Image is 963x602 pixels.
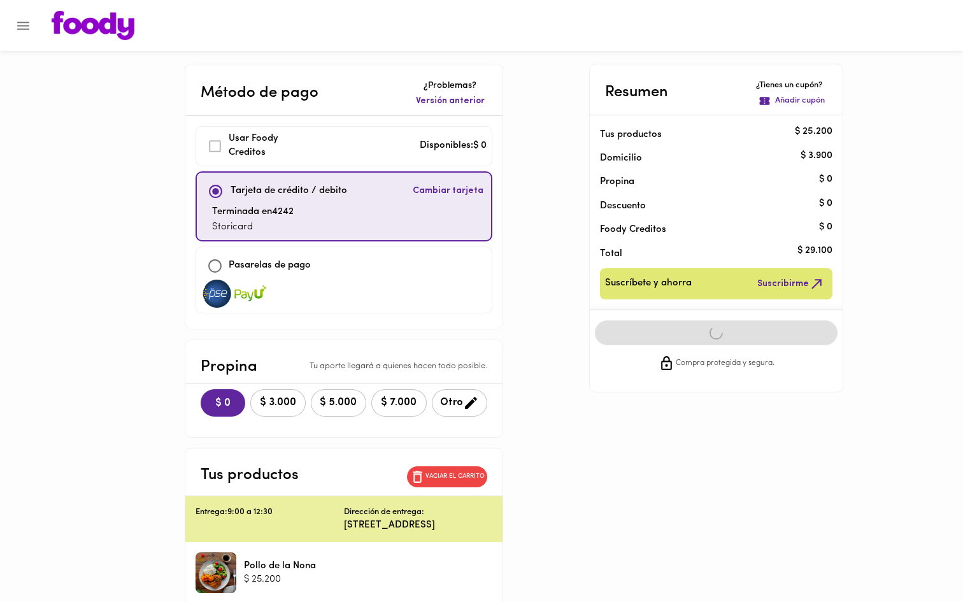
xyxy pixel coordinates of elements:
p: ¿Tienes un cupón? [756,80,827,92]
img: visa [234,280,266,308]
p: Propina [600,175,813,189]
p: Añadir cupón [775,95,825,107]
button: Otro [432,389,487,417]
p: Propina [201,355,257,378]
button: Añadir cupón [756,92,827,110]
button: Versión anterior [413,92,487,110]
span: $ 5.000 [319,397,358,409]
img: logo.png [52,11,134,40]
button: Menu [8,10,39,41]
p: $ 25.200 [244,573,316,586]
p: Terminada en 4242 [212,205,294,220]
button: $ 3.000 [250,389,306,417]
p: Foody Creditos [600,223,813,236]
p: Pollo de la Nona [244,559,316,573]
img: visa [201,280,233,308]
span: Cambiar tarjeta [413,185,483,197]
button: $ 7.000 [371,389,427,417]
p: $ 29.100 [797,245,832,258]
div: Pollo de la Nona [196,552,236,593]
span: Suscríbete y ahorra [605,276,692,292]
p: [STREET_ADDRESS] [344,519,492,532]
p: $ 0 [819,173,832,186]
p: $ 0 [819,220,832,234]
span: $ 7.000 [380,397,418,409]
p: $ 3.900 [801,149,832,162]
p: Dirección de entrega: [344,506,424,519]
p: Tus productos [201,464,299,487]
p: Método de pago [201,82,318,104]
span: Compra protegida y segura. [676,357,774,370]
span: $ 3.000 [259,397,297,409]
p: $ 25.200 [795,125,832,139]
p: Tu aporte llegará a quienes hacen todo posible. [310,361,487,373]
p: Vaciar el carrito [425,472,485,481]
p: Resumen [605,81,668,104]
p: ¿Problemas? [413,80,487,92]
button: Cambiar tarjeta [410,178,486,205]
p: Storicard [212,220,294,235]
span: Versión anterior [416,95,485,108]
p: Descuento [600,199,646,213]
span: $ 0 [211,398,235,410]
iframe: Messagebird Livechat Widget [889,528,950,589]
p: Total [600,247,813,261]
span: Suscribirme [757,276,825,292]
button: Suscribirme [755,273,827,294]
p: Tus productos [600,128,813,141]
p: $ 0 [819,197,832,210]
p: Domicilio [600,152,642,165]
p: Usar Foody Creditos [229,132,315,161]
button: Vaciar el carrito [407,466,487,487]
p: Pasarelas de pago [229,259,311,273]
button: $ 0 [201,389,245,417]
p: Tarjeta de crédito / debito [231,184,347,199]
span: Otro [440,395,479,411]
p: Disponibles: $ 0 [420,139,487,154]
p: Entrega: 9:00 a 12:30 [196,506,344,519]
button: $ 5.000 [311,389,366,417]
